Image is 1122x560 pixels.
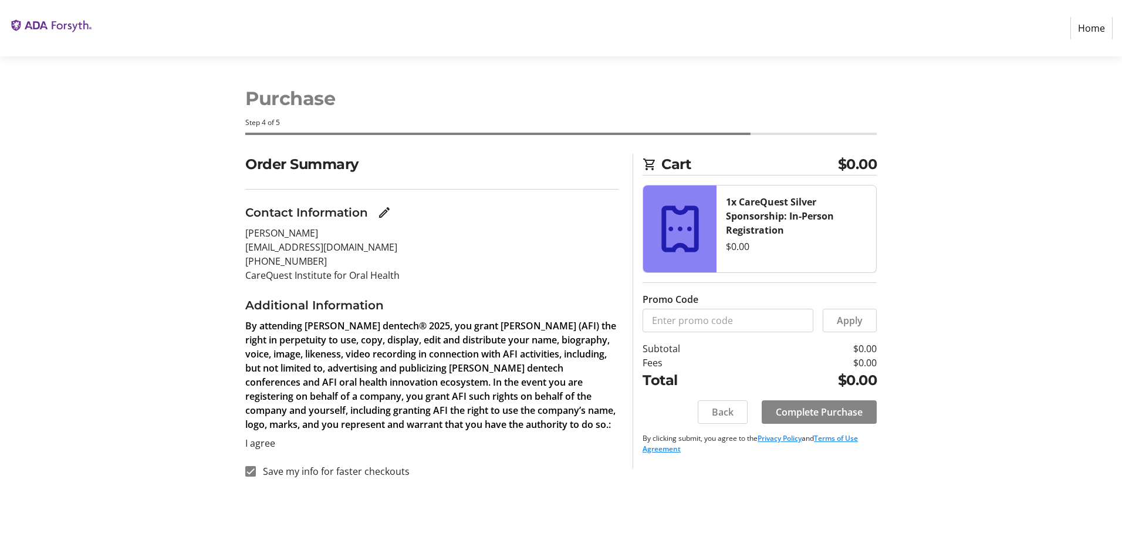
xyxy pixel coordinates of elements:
td: Fees [643,356,758,370]
button: Complete Purchase [762,400,877,424]
input: Enter promo code [643,309,813,332]
td: Subtotal [643,342,758,356]
strong: By attending [PERSON_NAME] dentech® 2025, you grant [PERSON_NAME] (AFI) the right in perpetuity t... [245,319,616,431]
h2: Order Summary [245,154,619,175]
td: Total [643,370,758,391]
span: $0.00 [838,154,877,175]
div: Step 4 of 5 [245,117,877,128]
button: Apply [823,309,877,332]
div: $0.00 [726,239,867,254]
span: Cart [661,154,838,175]
button: Edit Contact Information [373,201,396,224]
p: CareQuest Institute for Oral Health [245,268,619,282]
p: [EMAIL_ADDRESS][DOMAIN_NAME] [245,240,619,254]
p: [PHONE_NUMBER] [245,254,619,268]
p: [PERSON_NAME] [245,226,619,240]
td: $0.00 [758,370,877,391]
label: Promo Code [643,292,698,306]
a: Privacy Policy [758,433,802,443]
h3: Contact Information [245,204,368,221]
h1: Purchase [245,85,877,113]
strong: 1x CareQuest Silver Sponsorship: In-Person Registration [726,195,834,237]
button: Back [698,400,748,424]
h3: Additional Information [245,296,619,314]
td: $0.00 [758,356,877,370]
p: I agree [245,436,619,450]
td: $0.00 [758,342,877,356]
label: Save my info for faster checkouts [256,464,410,478]
span: Complete Purchase [776,405,863,419]
a: Terms of Use Agreement [643,433,858,454]
span: Apply [837,313,863,328]
p: By clicking submit, you agree to the and [643,433,877,454]
img: The ADA Forsyth Institute's Logo [9,5,93,52]
a: Home [1070,17,1113,39]
span: Back [712,405,734,419]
